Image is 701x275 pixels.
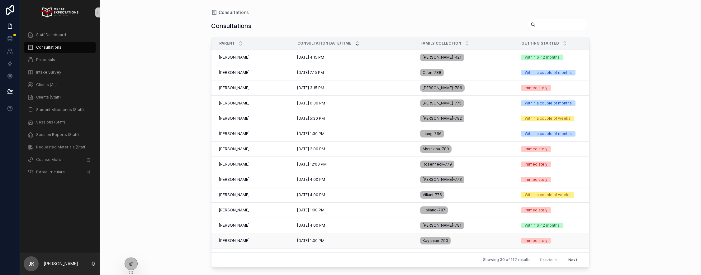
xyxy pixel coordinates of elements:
[219,223,290,228] a: [PERSON_NAME]
[24,79,96,90] a: Clients (All)
[41,7,78,17] img: App logo
[423,208,445,213] span: Holland-787
[564,255,582,265] button: Next
[521,116,595,121] a: Within a couple of weeks
[423,223,462,228] span: [PERSON_NAME]-781
[219,70,290,75] a: [PERSON_NAME]
[297,177,413,182] a: [DATE] 4:00 PM
[521,207,595,213] a: Immediately
[423,192,442,197] span: Viliani-776
[423,131,442,136] span: Liang-766
[297,70,413,75] a: [DATE] 7:15 PM
[521,192,595,198] a: Within a couple of weeks
[420,175,514,185] a: [PERSON_NAME]-773
[525,177,547,182] div: Immediately
[219,116,290,121] a: [PERSON_NAME]
[483,258,531,263] span: Showing 30 of 112 results
[297,192,325,197] span: [DATE] 4:00 PM
[420,251,514,261] a: [PERSON_NAME]-516
[525,116,571,121] div: Within a couple of weeks
[24,29,96,41] a: Staff Dashboard
[525,146,547,152] div: Immediately
[297,192,413,197] a: [DATE] 4:00 PM
[36,95,61,100] span: Clients (Staff)
[423,101,462,106] span: [PERSON_NAME]-775
[297,85,413,90] a: [DATE] 3:15 PM
[219,85,290,90] a: [PERSON_NAME]
[423,55,462,60] span: [PERSON_NAME]-421
[24,142,96,153] a: Requested Materials (Staff)
[219,85,249,90] span: [PERSON_NAME]
[219,55,290,60] a: [PERSON_NAME]
[219,101,290,106] a: [PERSON_NAME]
[420,68,514,78] a: Chen-788
[420,190,514,200] a: Viliani-776
[219,70,249,75] span: [PERSON_NAME]
[297,85,324,90] span: [DATE] 3:15 PM
[297,162,413,167] a: [DATE] 12:00 PM
[24,166,96,178] a: Extracurriculars
[525,223,560,228] div: Within 6-12 months
[420,159,514,169] a: Rosenheck-779
[297,41,352,46] span: Consultation Date/Time
[525,192,571,198] div: Within a couple of weeks
[36,70,61,75] span: Intake Survey
[297,147,325,152] span: [DATE] 3:00 PM
[297,101,325,106] span: [DATE] 6:30 PM
[219,55,249,60] span: [PERSON_NAME]
[420,236,514,246] a: Kaychian-790
[219,41,235,46] span: Parent
[420,52,514,62] a: [PERSON_NAME]-421
[219,131,249,136] span: [PERSON_NAME]
[297,55,324,60] span: [DATE] 4:15 PM
[20,25,100,186] div: scrollable content
[297,116,325,121] span: [DATE] 5:30 PM
[521,70,595,75] a: Within a couple of months
[420,129,514,139] a: Liang-766
[521,223,595,228] a: Within 6-12 months
[297,177,325,182] span: [DATE] 4:00 PM
[521,85,595,91] a: Immediately
[423,147,449,152] span: Myshkina-789
[36,132,79,137] span: Session Reports (Staff)
[219,177,249,182] span: [PERSON_NAME]
[36,32,66,37] span: Staff Dashboard
[36,57,55,62] span: Proposals
[521,131,595,137] a: Within a couple of months
[219,147,290,152] a: [PERSON_NAME]
[525,70,572,75] div: Within a couple of months
[297,101,413,106] a: [DATE] 6:30 PM
[219,162,290,167] a: [PERSON_NAME]
[297,208,413,213] a: [DATE] 1:00 PM
[24,154,96,165] a: CounselMore
[211,22,251,30] h1: Consultations
[297,55,413,60] a: [DATE] 4:15 PM
[219,238,290,243] a: [PERSON_NAME]
[219,177,290,182] a: [PERSON_NAME]
[525,162,547,167] div: Immediately
[24,92,96,103] a: Clients (Staff)
[24,117,96,128] a: Sessions (Staff)
[24,67,96,78] a: Intake Survey
[420,205,514,215] a: Holland-787
[36,157,61,162] span: CounselMore
[423,162,452,167] span: Rosenheck-779
[219,116,249,121] span: [PERSON_NAME]
[521,41,559,46] span: Getting Started
[219,192,249,197] span: [PERSON_NAME]
[521,238,595,244] a: Immediately
[521,177,595,182] a: Immediately
[297,162,327,167] span: [DATE] 12:00 PM
[420,144,514,154] a: Myshkina-789
[219,208,290,213] a: [PERSON_NAME]
[297,223,325,228] span: [DATE] 4:00 PM
[423,70,441,75] span: Chen-788
[420,83,514,93] a: [PERSON_NAME]-786
[423,238,448,243] span: Kaychian-790
[211,9,249,16] a: Consultations
[219,238,249,243] span: [PERSON_NAME]
[525,207,547,213] div: Immediately
[297,131,413,136] a: [DATE] 1:30 PM
[521,100,595,106] a: Within a couple of months
[423,177,462,182] span: [PERSON_NAME]-773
